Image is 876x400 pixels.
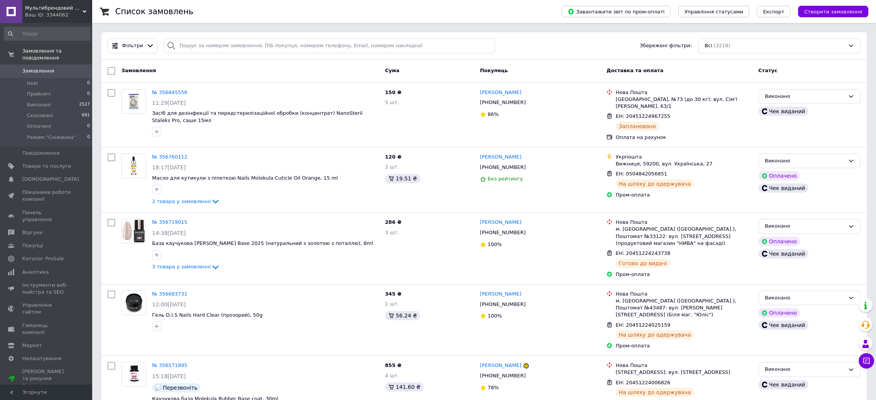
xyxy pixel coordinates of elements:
span: 18:17[DATE] [152,164,186,170]
img: Фото товару [122,291,146,315]
img: Фото товару [122,219,146,243]
a: [PERSON_NAME] [480,154,522,161]
span: Оплачені [27,123,51,130]
div: [GEOGRAPHIC_DATA], №73 (до 30 кг): вул. Сім’ї [PERSON_NAME], 63/1 [616,96,752,110]
div: На шляху до одержувача [616,330,694,339]
span: Гаманець компанії [22,322,71,336]
div: Оплачено [758,237,800,246]
span: Завантажити звіт по пром-оплаті [568,8,664,15]
div: Оплачено [758,308,800,317]
div: м. [GEOGRAPHIC_DATA] ([GEOGRAPHIC_DATA].), Поштомат №33122: вул. [STREET_ADDRESS] (продуктовий ма... [616,226,752,247]
span: Фільтри [122,42,143,50]
span: 0 [87,80,90,87]
span: Покупці [22,242,43,249]
span: Інструменти веб-майстра та SEO [22,282,71,296]
span: Виконані [27,101,51,108]
a: [PERSON_NAME] [480,291,522,298]
span: 0 [87,134,90,141]
span: Покупець [480,68,508,73]
h1: Список замовлень [115,7,193,16]
div: [STREET_ADDRESS]: вул. [STREET_ADDRESS] [616,369,752,376]
span: Мультибрендовий магазин нігтьвого сервісу "Nail Art Centre Mozart" [25,5,83,12]
button: Управління статусами [678,6,749,17]
span: 14:38[DATE] [152,230,186,236]
span: Показники роботи компанії [22,189,71,203]
span: Засіб для дезінфекції та передстерилізаційної обробки (концентрат) NanoSteril Staleks Pro, саше 15мл [152,110,363,123]
div: Пром-оплата [616,271,752,278]
span: ЕН: 20451224025159 [616,322,670,328]
div: Виконано [765,157,845,165]
span: [PHONE_NUMBER] [480,99,526,105]
span: Замовлення [121,68,156,73]
div: Чек виданий [758,321,808,330]
span: Замовлення [22,68,54,74]
span: 2 товара у замовленні [152,198,211,204]
span: Cума [385,68,399,73]
span: 11:29[DATE] [152,100,186,106]
a: Гель D.I.S Nails Hard Clear (прозорий), 50g [152,312,263,318]
div: Нова Пошта [616,291,752,298]
span: Управління статусами [684,9,743,15]
span: [PHONE_NUMBER] [480,301,526,307]
div: Заплановано [616,122,659,131]
div: Prom топ [22,382,71,389]
div: Пром-оплата [616,192,752,198]
img: :speech_balloon: [155,385,161,391]
div: 141.60 ₴ [385,382,424,392]
div: Виконано [765,294,845,302]
a: Фото товару [121,89,146,114]
div: Пром-оплата [616,342,752,349]
div: Чек виданий [758,249,808,258]
a: [PERSON_NAME] [480,89,522,96]
div: На шляху до одержувача [616,179,694,188]
a: Фото товару [121,219,146,243]
span: 4 шт. [385,373,399,379]
span: Збережені фільтри: [640,42,692,50]
span: Статус [758,68,778,73]
span: ЕН: 0504842056851 [616,171,667,177]
img: Фото товару [122,154,146,178]
span: Управління сайтом [22,302,71,316]
span: [PHONE_NUMBER] [480,164,526,170]
a: Фото товару [121,362,146,387]
div: Вижниця, 59200, вул. Українська, 27 [616,160,752,167]
a: № 356760112 [152,154,187,160]
span: Перезвоніть [163,385,197,391]
div: Чек виданий [758,380,808,389]
span: Доставка та оплата [606,68,663,73]
input: Пошук [4,27,91,41]
span: 691 [82,112,90,119]
span: 120 ₴ [385,154,402,160]
div: Нова Пошта [616,89,752,96]
a: База каучукова [PERSON_NAME] Base 2025 (натуральний з золотою з поталлю), 8ml [152,240,373,246]
button: Експорт [757,6,791,17]
span: Масло для кутикули з піпеткою Nails Molekula Cuticle Oil Orange, 15 ml [152,175,338,181]
img: Фото товару [122,362,146,386]
span: [PERSON_NAME] та рахунки [22,368,71,389]
span: Товари та послуги [22,163,71,170]
div: м. [GEOGRAPHIC_DATA] ([GEOGRAPHIC_DATA].), Поштомат №43487: вул. [PERSON_NAME][STREET_ADDRESS] (Б... [616,298,752,319]
span: Прийняті [27,91,51,98]
span: 0 [87,123,90,130]
span: 2527 [79,101,90,108]
span: Нові [27,80,38,87]
div: Виконано [765,93,845,101]
span: Повідомлення [22,150,60,157]
span: ЕН: 20451224006826 [616,380,670,385]
span: Всі [705,42,712,50]
button: Створити замовлення [798,6,868,17]
span: [DEMOGRAPHIC_DATA] [22,176,79,183]
span: Скасовані [27,112,53,119]
span: Режим "Сніжинка" [27,134,76,141]
span: 286 ₴ [385,219,402,225]
span: Каталог ProSale [22,255,64,262]
span: 100% [488,241,502,247]
div: Виконано [765,365,845,374]
span: 86% [488,111,499,117]
span: 345 ₴ [385,291,402,297]
div: Виконано [765,222,845,230]
span: Експорт [763,9,785,15]
a: Фото товару [121,291,146,315]
div: 56.24 ₴ [385,311,420,320]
